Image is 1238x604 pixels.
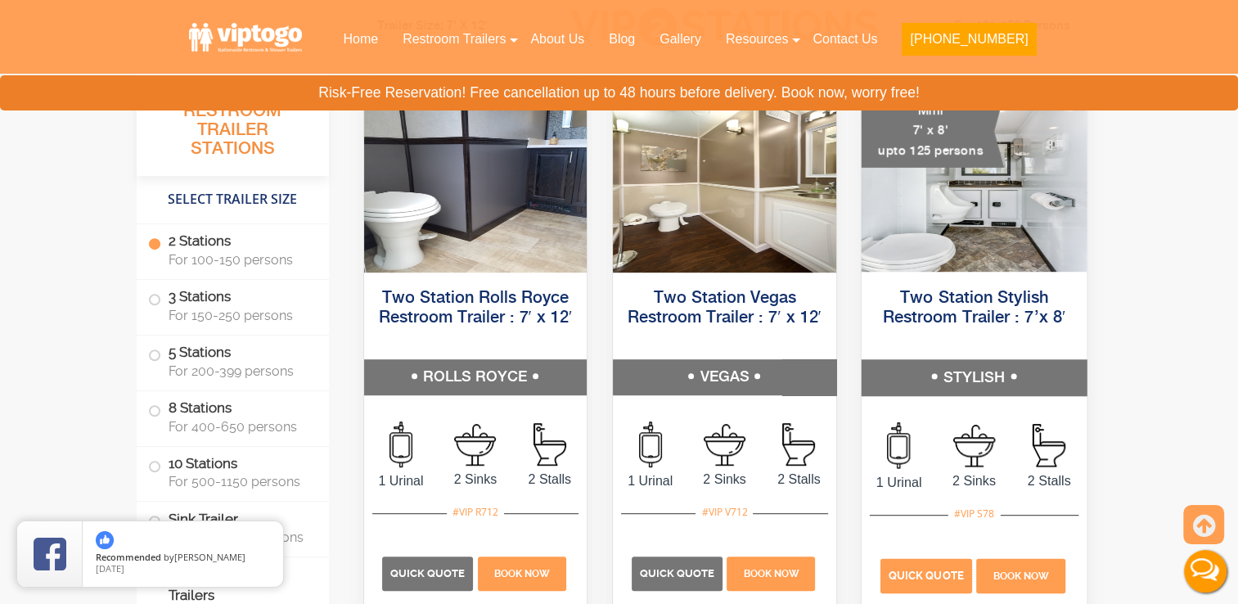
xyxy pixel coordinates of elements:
[148,502,317,552] label: Sink Trailer
[880,568,975,582] a: Quick Quote
[861,472,936,492] span: 1 Urinal
[889,570,964,582] span: Quick Quote
[148,336,317,386] label: 5 Stations
[628,290,822,327] a: Two Station Vegas Restroom Trailer : 7′ x 12′
[952,424,995,467] img: an icon of sink
[148,447,317,498] label: 10 Stations
[889,21,1048,65] a: [PHONE_NUMBER]
[169,252,309,268] span: For 100-150 persons
[454,424,496,466] img: an icon of sink
[696,502,753,523] div: #VIP V712
[475,566,568,579] a: Book Now
[632,566,725,579] a: Quick Quote
[887,422,910,469] img: an icon of urinal
[148,224,317,275] label: 2 Stations
[533,423,566,466] img: an icon of stall
[782,423,815,466] img: an icon of stall
[613,471,687,491] span: 1 Urinal
[743,568,799,579] span: Book Now
[512,470,587,489] span: 2 Stalls
[137,184,329,215] h4: Select Trailer Size
[389,421,412,467] img: an icon of urinal
[902,23,1036,56] button: [PHONE_NUMBER]
[1173,539,1238,604] button: Live Chat
[518,21,596,57] a: About Us
[861,359,1086,395] h5: STYLISH
[169,419,309,435] span: For 400-650 persons
[975,568,1068,582] a: Book Now
[882,289,1065,326] a: Two Station Stylish Restroom Trailer : 7’x 8′
[447,502,504,523] div: #VIP R712
[1033,424,1065,467] img: an icon of stall
[640,567,714,579] span: Quick Quote
[174,551,245,563] span: [PERSON_NAME]
[438,470,512,489] span: 2 Sinks
[1011,471,1087,490] span: 2 Stalls
[390,21,518,57] a: Restroom Trailers
[364,84,587,273] img: Side view of two station restroom trailer with separate doors for males and females
[762,470,836,489] span: 2 Stalls
[714,21,800,57] a: Resources
[96,552,270,564] span: by
[148,280,317,331] label: 3 Stations
[382,566,475,579] a: Quick Quote
[639,421,662,467] img: an icon of urinal
[647,21,714,57] a: Gallery
[936,471,1011,490] span: 2 Sinks
[148,391,317,442] label: 8 Stations
[364,471,439,491] span: 1 Urinal
[725,566,817,579] a: Book Now
[800,21,889,57] a: Contact Us
[96,531,114,549] img: thumbs up icon
[169,363,309,379] span: For 200-399 persons
[861,82,1086,272] img: A mini restroom trailer with two separate stations and separate doors for males and females
[137,78,329,176] h3: All Portable Restroom Trailer Stations
[861,95,1003,168] div: Mini 7' x 8' upto 125 persons
[96,551,161,563] span: Recommended
[96,562,124,575] span: [DATE]
[704,424,745,466] img: an icon of sink
[378,290,572,327] a: Two Station Rolls Royce Restroom Trailer : 7′ x 12′
[331,21,390,57] a: Home
[169,308,309,323] span: For 150-250 persons
[613,359,836,395] h5: VEGAS
[494,568,550,579] span: Book Now
[390,567,465,579] span: Quick Quote
[34,538,66,570] img: Review Rating
[948,503,1000,525] div: #VIP S78
[169,474,309,489] span: For 500-1150 persons
[596,21,647,57] a: Blog
[613,84,836,273] img: Side view of two station restroom trailer with separate doors for males and females
[993,570,1049,582] span: Book Now
[364,359,587,395] h5: ROLLS ROYCE
[687,470,762,489] span: 2 Sinks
